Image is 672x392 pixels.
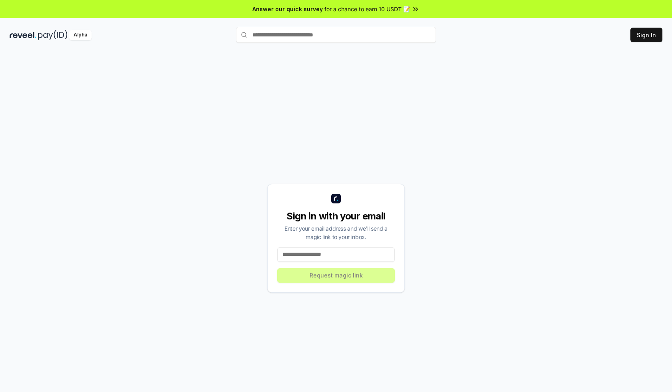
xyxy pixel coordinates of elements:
[630,28,662,42] button: Sign In
[38,30,68,40] img: pay_id
[277,210,395,223] div: Sign in with your email
[10,30,36,40] img: reveel_dark
[277,224,395,241] div: Enter your email address and we’ll send a magic link to your inbox.
[252,5,323,13] span: Answer our quick survey
[324,5,410,13] span: for a chance to earn 10 USDT 📝
[69,30,92,40] div: Alpha
[331,194,341,203] img: logo_small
